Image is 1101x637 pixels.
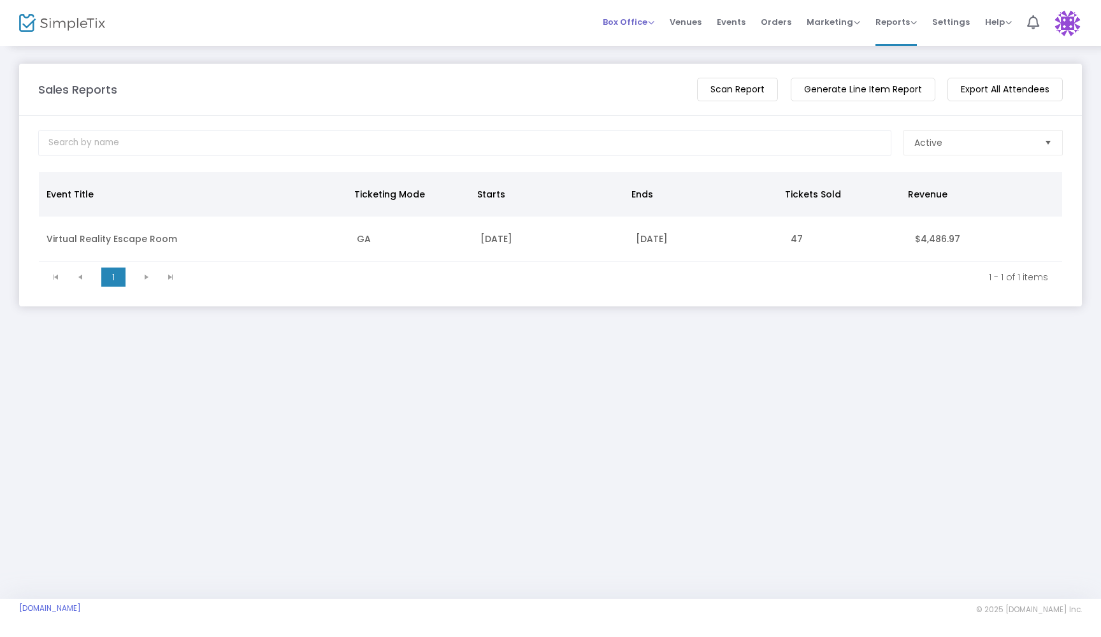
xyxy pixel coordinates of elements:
[875,16,917,28] span: Reports
[976,605,1082,615] span: © 2025 [DOMAIN_NAME] Inc.
[39,172,347,217] th: Event Title
[932,6,970,38] span: Settings
[777,172,900,217] th: Tickets Sold
[914,136,942,149] span: Active
[192,271,1048,283] kendo-pager-info: 1 - 1 of 1 items
[717,6,745,38] span: Events
[19,603,81,613] a: [DOMAIN_NAME]
[907,217,1062,262] td: $4,486.97
[39,217,349,262] td: Virtual Reality Escape Room
[470,172,624,217] th: Starts
[38,130,891,156] input: Search by name
[791,78,935,101] m-button: Generate Line Item Report
[697,78,778,101] m-button: Scan Report
[807,16,860,28] span: Marketing
[670,6,702,38] span: Venues
[38,81,117,98] m-panel-title: Sales Reports
[347,172,470,217] th: Ticketing Mode
[603,16,654,28] span: Box Office
[947,78,1063,101] m-button: Export All Attendees
[624,172,778,217] th: Ends
[985,16,1012,28] span: Help
[1039,131,1057,155] button: Select
[628,217,783,262] td: [DATE]
[39,172,1062,262] div: Data table
[761,6,791,38] span: Orders
[783,217,907,262] td: 47
[349,217,473,262] td: GA
[473,217,628,262] td: [DATE]
[908,188,947,201] span: Revenue
[101,268,126,287] span: Page 1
